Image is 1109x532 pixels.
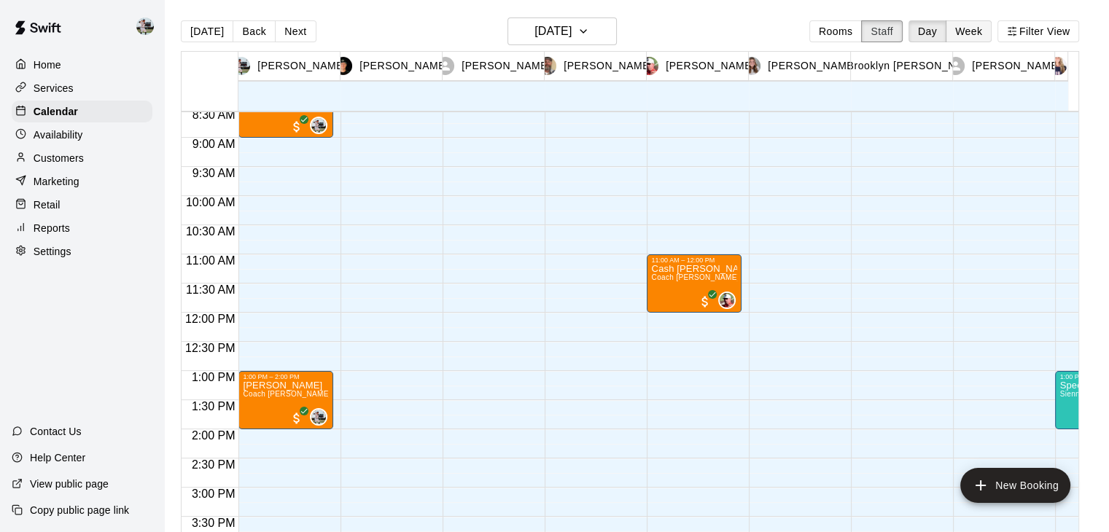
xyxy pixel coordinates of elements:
[12,54,152,76] a: Home
[861,20,903,42] button: Staff
[182,225,239,238] span: 10:30 AM
[311,118,326,133] img: Matt Hill
[189,109,239,121] span: 8:30 AM
[12,101,152,122] a: Calendar
[698,294,712,309] span: All customers have paid
[34,104,78,119] p: Calendar
[997,20,1079,42] button: Filter View
[189,138,239,150] span: 9:00 AM
[972,58,1061,74] p: [PERSON_NAME]
[188,458,239,471] span: 2:30 PM
[182,313,238,325] span: 12:00 PM
[310,117,327,134] div: Matt Hill
[182,283,239,296] span: 11:30 AM
[462,58,550,74] p: [PERSON_NAME]
[724,292,736,309] span: Jeff Scholzen
[133,12,164,41] div: Matt Hill
[647,254,742,313] div: 11:00 AM – 12:00 PM: Cash Stump
[666,58,755,74] p: [PERSON_NAME]
[640,57,658,75] img: Jeff Scholzen
[908,20,946,42] button: Day
[359,58,448,74] p: [PERSON_NAME]
[243,390,408,398] span: Coach [PERSON_NAME] One on One (CAGE 2)
[768,58,857,74] p: [PERSON_NAME]
[507,17,617,45] button: [DATE]
[718,292,736,309] div: Jeff Scholzen
[651,257,737,264] div: 11:00 AM – 12:00 PM
[12,240,152,262] a: Settings
[946,20,992,42] button: Week
[564,58,653,74] p: [PERSON_NAME]
[34,128,83,142] p: Availability
[12,77,152,99] a: Services
[12,147,152,169] a: Customers
[289,120,304,134] span: All customers have paid
[275,20,316,42] button: Next
[34,221,70,235] p: Reports
[34,197,61,212] p: Retail
[136,17,154,35] img: Matt Hill
[34,81,74,95] p: Services
[188,400,239,412] span: 1:30 PM
[34,58,61,72] p: Home
[30,424,82,439] p: Contact Us
[310,408,327,426] div: Matt Hill
[847,58,982,74] p: Brooklyn [PERSON_NAME]
[182,254,239,267] span: 11:00 AM
[188,371,239,383] span: 1:00 PM
[181,20,233,42] button: [DATE]
[334,57,352,75] img: Hank Dodson
[188,488,239,500] span: 3:00 PM
[34,244,71,259] p: Settings
[534,21,572,42] h6: [DATE]
[720,293,734,308] img: Jeff Scholzen
[651,273,817,281] span: Coach [PERSON_NAME] One on One (CAGE 3)
[188,429,239,442] span: 2:00 PM
[34,174,79,189] p: Marketing
[189,167,239,179] span: 9:30 AM
[232,57,250,75] img: Matt Hill
[316,408,327,426] span: Matt Hill
[960,468,1070,503] button: add
[289,411,304,426] span: All customers have paid
[538,57,556,75] img: Clint Cottam
[30,503,129,517] p: Copy public page link
[311,410,326,424] img: Matt Hill
[182,342,238,354] span: 12:30 PM
[742,57,760,75] img: Val Gerlach
[12,124,152,146] a: Availability
[188,517,239,529] span: 3:30 PM
[12,171,152,192] a: Marketing
[1048,57,1067,75] img: Sienna Gargano
[182,196,239,208] span: 10:00 AM
[233,20,276,42] button: Back
[30,477,109,491] p: View public page
[257,58,346,74] p: [PERSON_NAME]
[238,371,333,429] div: 1:00 PM – 2:00 PM: Carson Espley
[34,151,84,165] p: Customers
[12,194,152,216] a: Retail
[809,20,862,42] button: Rooms
[12,217,152,239] a: Reports
[30,450,85,465] p: Help Center
[243,373,329,380] div: 1:00 PM – 2:00 PM
[316,117,327,134] span: Matt Hill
